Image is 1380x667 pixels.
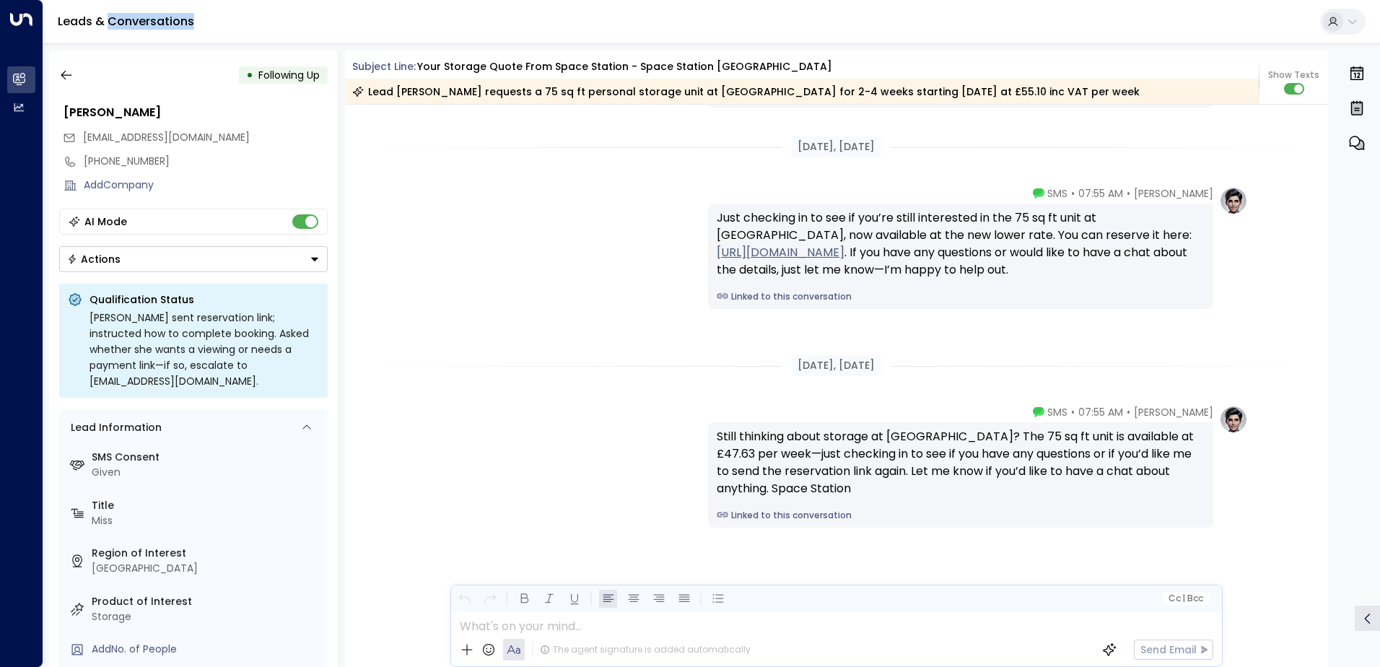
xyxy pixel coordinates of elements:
div: [DATE], [DATE] [792,136,881,157]
div: Still thinking about storage at [GEOGRAPHIC_DATA]? The 75 sq ft unit is available at £47.63 per w... [717,428,1205,497]
img: profile-logo.png [1219,405,1248,434]
label: Region of Interest [92,546,322,561]
div: [PERSON_NAME] [64,104,328,121]
span: [PERSON_NAME] [1134,186,1213,201]
div: Lead [PERSON_NAME] requests a 75 sq ft personal storage unit at [GEOGRAPHIC_DATA] for 2-4 weeks s... [352,84,1140,99]
span: [EMAIL_ADDRESS][DOMAIN_NAME] [83,130,250,144]
div: Button group with a nested menu [59,246,328,272]
span: Subject Line: [352,59,416,74]
span: Following Up [258,68,320,82]
div: Your storage quote from Space Station - Space Station [GEOGRAPHIC_DATA] [417,59,832,74]
div: The agent signature is added automatically [540,643,751,656]
div: AddNo. of People [92,642,322,657]
button: Cc|Bcc [1162,592,1208,606]
div: AddCompany [84,178,328,193]
span: • [1127,186,1130,201]
div: [DATE], [DATE] [792,355,881,376]
span: • [1071,186,1075,201]
button: Actions [59,246,328,272]
a: Linked to this conversation [717,509,1205,522]
div: [PERSON_NAME] sent reservation link; instructed how to complete booking. Asked whether she wants ... [89,310,319,389]
div: Lead Information [66,420,162,435]
span: Paolarebella2@gmail.com [83,130,250,145]
div: AI Mode [84,214,127,229]
span: | [1182,593,1185,603]
div: • [246,62,253,88]
span: • [1071,405,1075,419]
img: profile-logo.png [1219,186,1248,215]
span: [PERSON_NAME] [1134,405,1213,419]
div: Just checking in to see if you’re still interested in the 75 sq ft unit at [GEOGRAPHIC_DATA], now... [717,209,1205,279]
a: [URL][DOMAIN_NAME] [717,244,844,261]
button: Redo [481,590,499,608]
span: SMS [1047,405,1067,419]
span: 07:55 AM [1078,405,1123,419]
p: Qualification Status [89,292,319,307]
a: Linked to this conversation [717,290,1205,303]
div: Given [92,465,322,480]
div: Miss [92,513,322,528]
span: • [1127,405,1130,419]
span: 07:55 AM [1078,186,1123,201]
span: SMS [1047,186,1067,201]
label: SMS Consent [92,450,322,465]
a: Leads & Conversations [58,13,194,30]
label: Product of Interest [92,594,322,609]
label: Title [92,498,322,513]
div: Storage [92,609,322,624]
div: [PHONE_NUMBER] [84,154,328,169]
div: [GEOGRAPHIC_DATA] [92,561,322,576]
div: Actions [67,253,121,266]
span: Show Texts [1268,69,1319,82]
span: Cc Bcc [1168,593,1202,603]
button: Undo [455,590,473,608]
